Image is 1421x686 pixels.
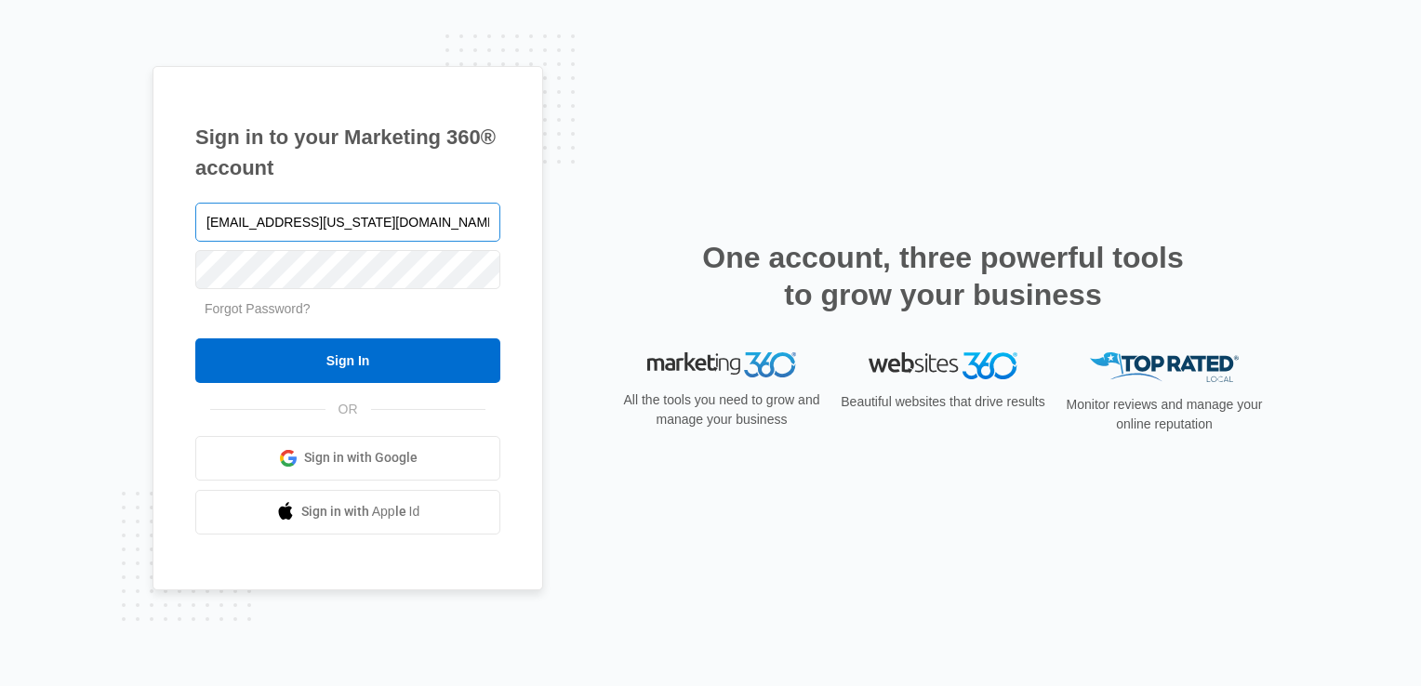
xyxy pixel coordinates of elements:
[647,352,796,378] img: Marketing 360
[195,122,500,183] h1: Sign in to your Marketing 360® account
[301,502,420,521] span: Sign in with Apple Id
[869,352,1017,379] img: Websites 360
[195,436,500,481] a: Sign in with Google
[618,390,826,429] p: All the tools you need to grow and manage your business
[697,239,1189,313] h2: One account, three powerful tools to grow your business
[325,400,371,419] span: OR
[195,338,500,383] input: Sign In
[195,203,500,242] input: Email
[1060,395,1268,434] p: Monitor reviews and manage your online reputation
[205,301,311,316] a: Forgot Password?
[839,392,1047,412] p: Beautiful websites that drive results
[1090,352,1239,383] img: Top Rated Local
[195,490,500,534] a: Sign in with Apple Id
[304,448,418,468] span: Sign in with Google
